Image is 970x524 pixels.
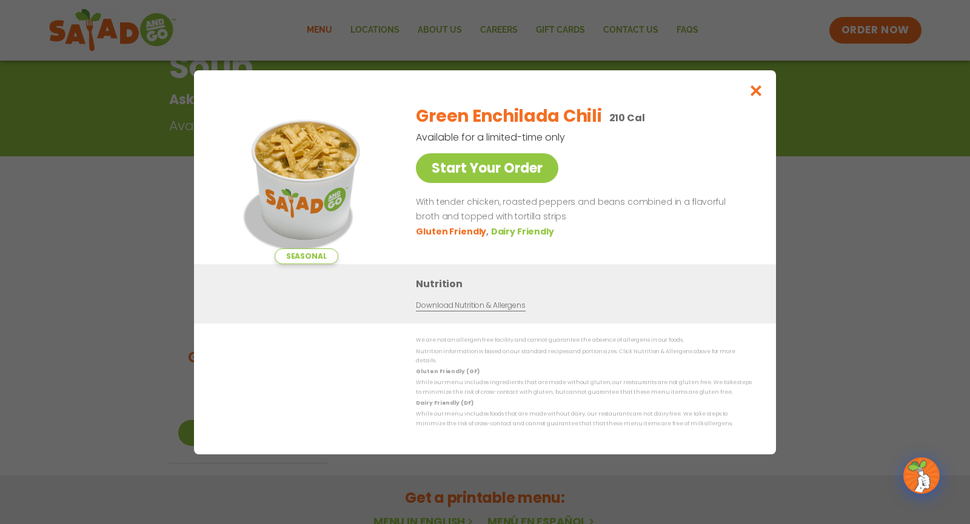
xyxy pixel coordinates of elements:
span: Seasonal [275,248,338,264]
p: Nutrition information is based on our standard recipes and portion sizes. Click Nutrition & Aller... [416,347,752,365]
p: While our menu includes foods that are made without dairy, our restaurants are not dairy free. We... [416,410,752,428]
p: With tender chicken, roasted peppers and beans combined in a flavorful broth and topped with tort... [416,195,747,224]
button: Close modal [737,70,776,111]
a: Download Nutrition & Allergens [416,300,525,311]
li: Dairy Friendly [491,225,557,237]
p: 210 Cal [609,110,645,125]
img: wpChatIcon [905,459,938,492]
p: Available for a limited-time only [416,130,689,145]
a: Start Your Order [416,153,558,183]
p: We are not an allergen free facility and cannot guarantee the absence of allergens in our foods. [416,336,752,345]
strong: Gluten Friendly (GF) [416,368,479,375]
h2: Green Enchilada Chili [416,104,601,129]
p: While our menu includes ingredients that are made without gluten, our restaurants are not gluten ... [416,378,752,397]
img: Featured product photo for Green Enchilada Chili [221,95,391,264]
strong: Dairy Friendly (DF) [416,399,473,406]
h3: Nutrition [416,276,758,291]
li: Gluten Friendly [416,225,490,237]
